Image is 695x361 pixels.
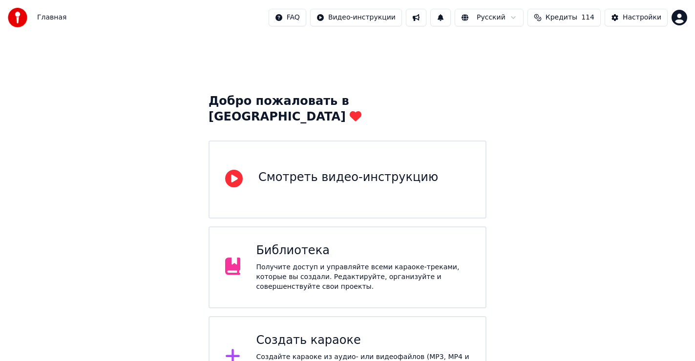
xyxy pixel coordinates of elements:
[37,13,66,22] nav: breadcrumb
[256,262,470,292] div: Получите доступ и управляйте всеми караоке-треками, которые вы создали. Редактируйте, организуйте...
[605,9,668,26] button: Настройки
[623,13,661,22] div: Настройки
[258,170,438,185] div: Смотреть видео-инструкцию
[256,243,470,259] div: Библиотека
[8,8,27,27] img: youka
[546,13,577,22] span: Кредиты
[581,13,594,22] span: 114
[209,94,486,125] div: Добро пожаловать в [GEOGRAPHIC_DATA]
[310,9,402,26] button: Видео-инструкции
[256,333,470,348] div: Создать караоке
[269,9,306,26] button: FAQ
[527,9,601,26] button: Кредиты114
[37,13,66,22] span: Главная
